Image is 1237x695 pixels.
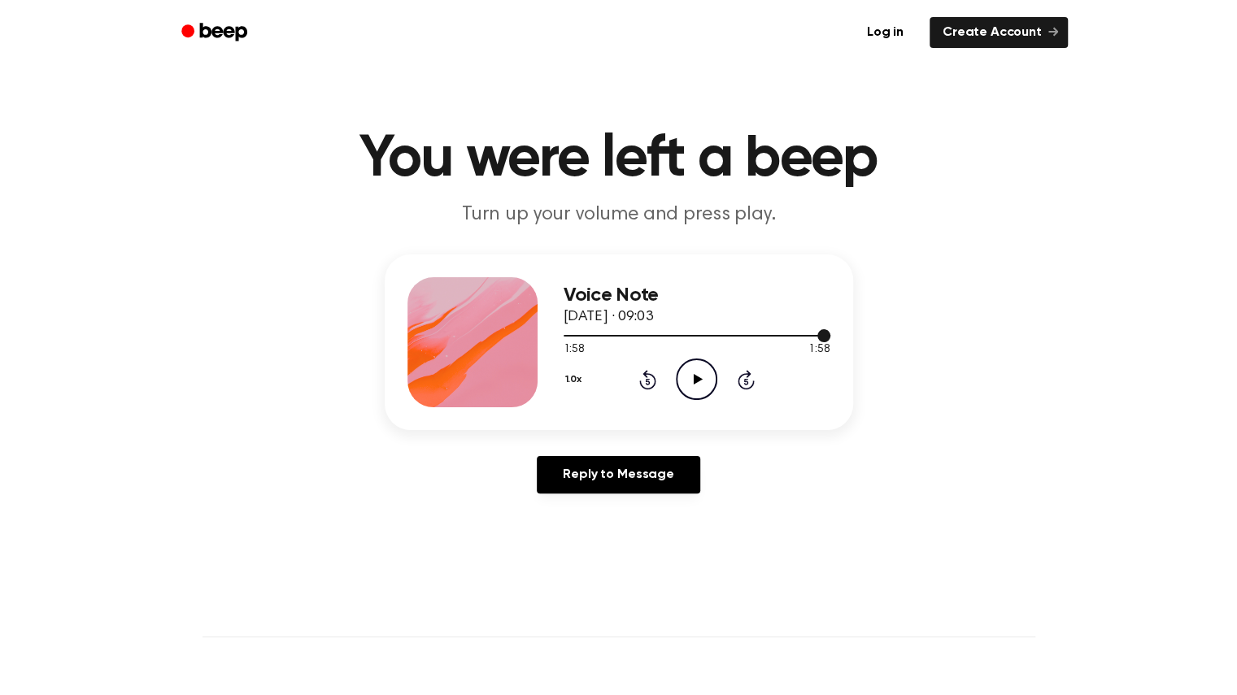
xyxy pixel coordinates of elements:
h3: Voice Note [564,285,830,306]
a: Create Account [930,17,1068,48]
a: Log in [851,14,920,51]
a: Beep [170,17,262,49]
span: [DATE] · 09:03 [564,310,653,324]
button: 1.0x [564,366,588,393]
span: 1:58 [564,341,585,358]
span: 1:58 [808,341,830,358]
p: Turn up your volume and press play. [307,202,931,228]
a: Reply to Message [537,456,699,493]
h1: You were left a beep [203,130,1035,189]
